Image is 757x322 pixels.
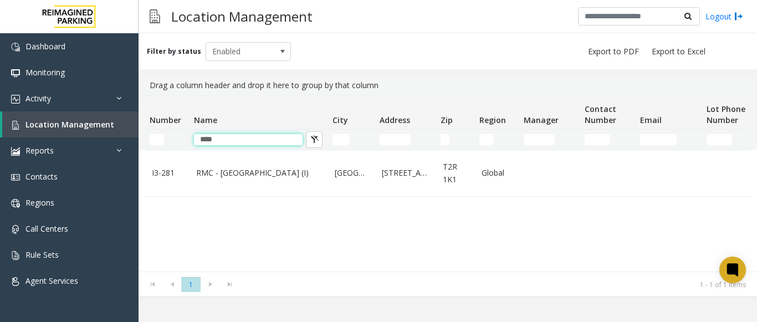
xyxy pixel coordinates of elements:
a: Logout [705,11,743,22]
img: pageIcon [150,3,160,30]
span: City [333,115,348,125]
span: Email [640,115,662,125]
input: Zip Filter [441,134,449,145]
button: Export to Excel [647,44,710,59]
a: RMC - [GEOGRAPHIC_DATA] (I) [196,167,321,179]
td: Zip Filter [436,130,475,150]
a: Location Management [2,111,139,137]
input: Manager Filter [524,134,555,145]
img: 'icon' [11,173,20,182]
td: Contact Number Filter [580,130,636,150]
td: Number Filter [145,130,190,150]
span: Page 1 [181,277,201,292]
span: Export to Excel [652,46,705,57]
td: Region Filter [475,130,519,150]
span: Name [194,115,217,125]
span: Enabled [206,43,274,60]
span: Rule Sets [25,249,59,260]
button: Export to PDF [584,44,643,59]
span: Dashboard [25,41,65,52]
span: Call Centers [25,223,68,234]
a: T2R 1K1 [443,161,468,186]
span: Lot Phone Number [707,104,745,125]
img: 'icon' [11,43,20,52]
span: Contacts [25,171,58,182]
span: Reports [25,145,54,156]
span: Agent Services [25,275,78,286]
input: Address Filter [380,134,411,145]
a: Global [482,167,513,179]
img: 'icon' [11,225,20,234]
input: City Filter [333,134,350,145]
td: Manager Filter [519,130,580,150]
a: [GEOGRAPHIC_DATA] [335,167,369,179]
a: [STREET_ADDRESS] [382,167,429,179]
img: logout [734,11,743,22]
label: Filter by status [147,47,201,57]
span: Export to PDF [588,46,639,57]
div: Drag a column header and drop it here to group by that column [145,75,750,96]
span: Location Management [25,119,114,130]
img: 'icon' [11,251,20,260]
span: Monitoring [25,67,65,78]
span: Number [150,115,181,125]
span: Address [380,115,410,125]
span: Region [479,115,506,125]
img: 'icon' [11,199,20,208]
span: Contact Number [585,104,616,125]
img: 'icon' [11,95,20,104]
input: Email Filter [640,134,677,145]
img: 'icon' [11,121,20,130]
a: I3-281 [152,167,183,179]
input: Number Filter [150,134,164,145]
button: Clear [306,131,323,148]
input: Region Filter [479,134,494,145]
td: Address Filter [375,130,436,150]
kendo-pager-info: 1 - 1 of 1 items [246,280,746,289]
input: Lot Phone Number Filter [707,134,732,145]
span: Manager [524,115,559,125]
img: 'icon' [11,69,20,78]
span: Activity [25,93,51,104]
div: Data table [139,96,757,272]
img: 'icon' [11,277,20,286]
td: Name Filter [190,130,328,150]
span: Regions [25,197,54,208]
h3: Location Management [166,3,318,30]
input: Contact Number Filter [585,134,610,145]
td: Email Filter [636,130,702,150]
img: 'icon' [11,147,20,156]
input: Name Filter [194,134,303,145]
td: City Filter [328,130,375,150]
span: Zip [441,115,453,125]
